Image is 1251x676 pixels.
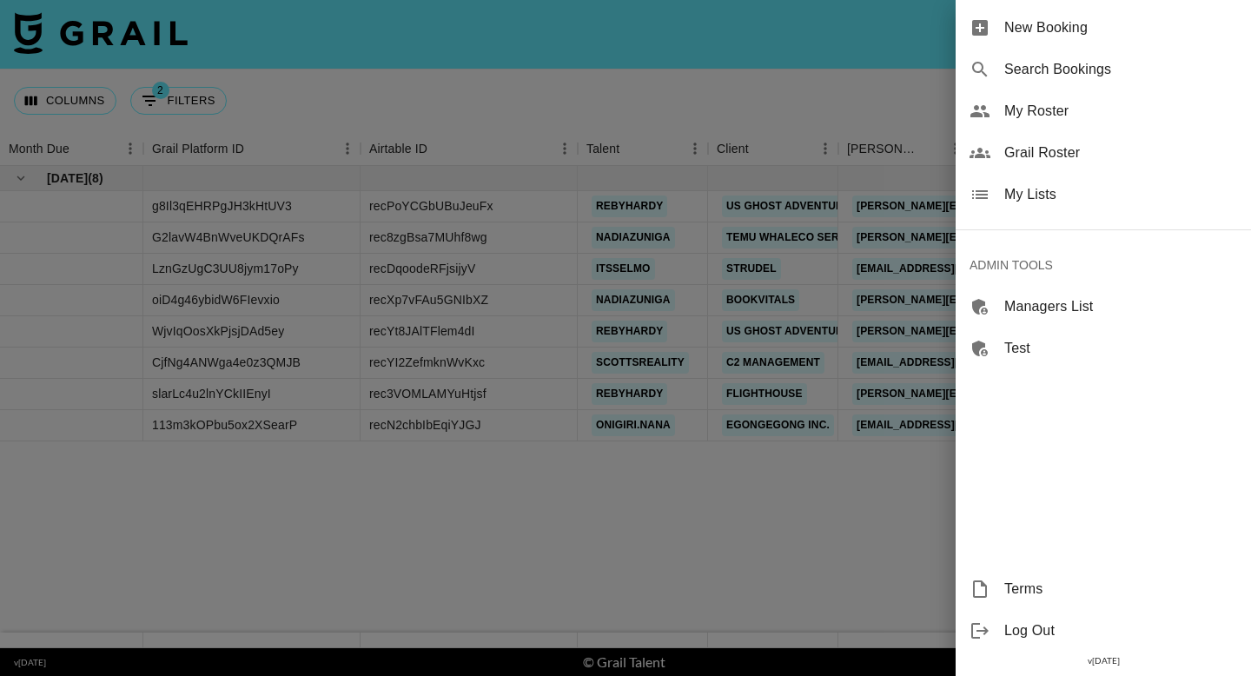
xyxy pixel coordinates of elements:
[1004,620,1237,641] span: Log Out
[956,244,1251,286] div: ADMIN TOOLS
[956,132,1251,174] div: Grail Roster
[956,568,1251,610] div: Terms
[1004,59,1237,80] span: Search Bookings
[1004,296,1237,317] span: Managers List
[956,610,1251,652] div: Log Out
[956,49,1251,90] div: Search Bookings
[1004,101,1237,122] span: My Roster
[956,286,1251,328] div: Managers List
[1004,338,1237,359] span: Test
[956,90,1251,132] div: My Roster
[956,174,1251,215] div: My Lists
[1004,17,1237,38] span: New Booking
[956,328,1251,369] div: Test
[956,7,1251,49] div: New Booking
[1004,579,1237,600] span: Terms
[1004,184,1237,205] span: My Lists
[1004,142,1237,163] span: Grail Roster
[956,652,1251,670] div: v [DATE]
